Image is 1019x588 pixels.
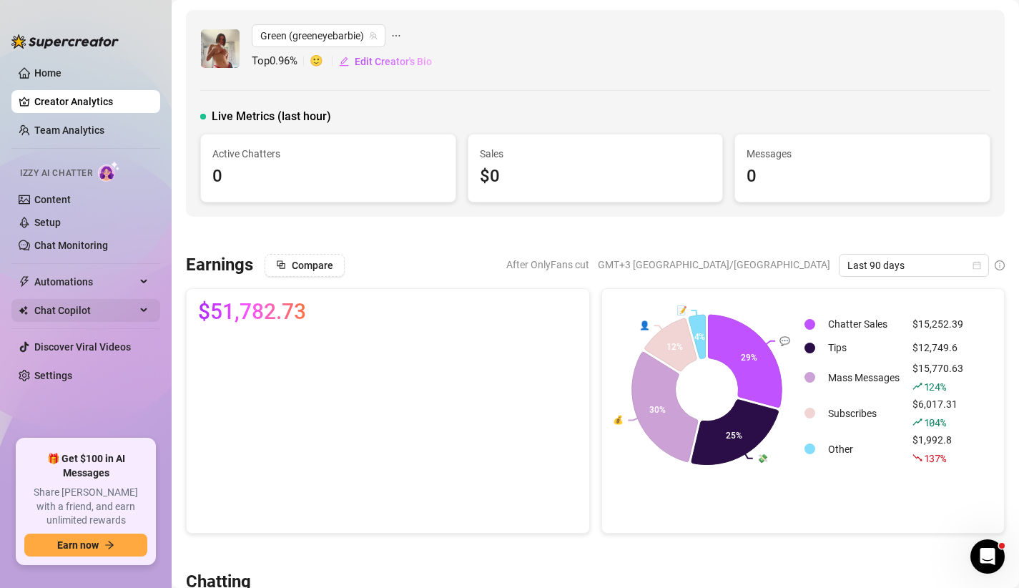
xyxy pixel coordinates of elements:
[34,67,61,79] a: Home
[822,337,905,359] td: Tips
[822,361,905,395] td: Mass Messages
[912,396,963,431] div: $6,017.31
[355,56,432,67] span: Edit Creator's Bio
[34,270,136,293] span: Automations
[822,313,905,335] td: Chatter Sales
[292,260,333,271] span: Compare
[369,31,378,40] span: team
[34,370,72,381] a: Settings
[970,539,1005,574] iframe: Intercom live chat
[34,240,108,251] a: Chat Monitoring
[822,432,905,466] td: Other
[34,217,61,228] a: Setup
[34,194,71,205] a: Content
[598,254,830,275] span: GMT+3 [GEOGRAPHIC_DATA]/[GEOGRAPHIC_DATA]
[310,53,338,70] span: 🙂
[34,341,131,353] a: Discover Viral Videos
[822,396,905,431] td: Subscribes
[924,416,946,429] span: 104 %
[34,124,104,136] a: Team Analytics
[20,167,92,180] span: Izzy AI Chatter
[186,254,253,277] h3: Earnings
[212,108,331,125] span: Live Metrics (last hour)
[34,90,149,113] a: Creator Analytics
[338,50,433,73] button: Edit Creator's Bio
[995,260,1005,270] span: info-circle
[912,453,922,463] span: fall
[260,25,377,46] span: Green (greeneyebarbie)
[276,260,286,270] span: block
[480,146,712,162] span: Sales
[24,486,147,528] span: Share [PERSON_NAME] with a friend, and earn unlimited rewards
[98,161,120,182] img: AI Chatter
[747,163,978,190] div: 0
[924,380,946,393] span: 124 %
[24,534,147,557] button: Earn nowarrow-right
[676,305,686,315] text: 📝
[912,361,963,395] div: $15,770.63
[912,316,963,332] div: $15,252.39
[19,305,28,315] img: Chat Copilot
[391,24,401,47] span: ellipsis
[924,451,946,465] span: 137 %
[252,53,310,70] span: Top 0.96 %
[480,163,712,190] div: $0
[613,414,624,425] text: 💰
[198,300,306,323] span: $51,782.73
[11,34,119,49] img: logo-BBDzfeDw.svg
[34,299,136,322] span: Chat Copilot
[757,453,768,464] text: 💸
[912,417,922,427] span: rise
[104,540,114,550] span: arrow-right
[24,452,147,480] span: 🎁 Get $100 in AI Messages
[779,335,790,346] text: 💬
[639,320,649,330] text: 👤
[847,255,980,276] span: Last 90 days
[747,146,978,162] span: Messages
[912,381,922,391] span: rise
[912,432,963,466] div: $1,992.8
[265,254,345,277] button: Compare
[339,57,349,67] span: edit
[212,146,444,162] span: Active Chatters
[212,163,444,190] div: 0
[19,276,30,288] span: thunderbolt
[973,261,981,270] span: calendar
[57,539,99,551] span: Earn now
[201,29,240,68] img: Green
[506,254,589,275] span: After OnlyFans cut
[912,340,963,356] div: $12,749.6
